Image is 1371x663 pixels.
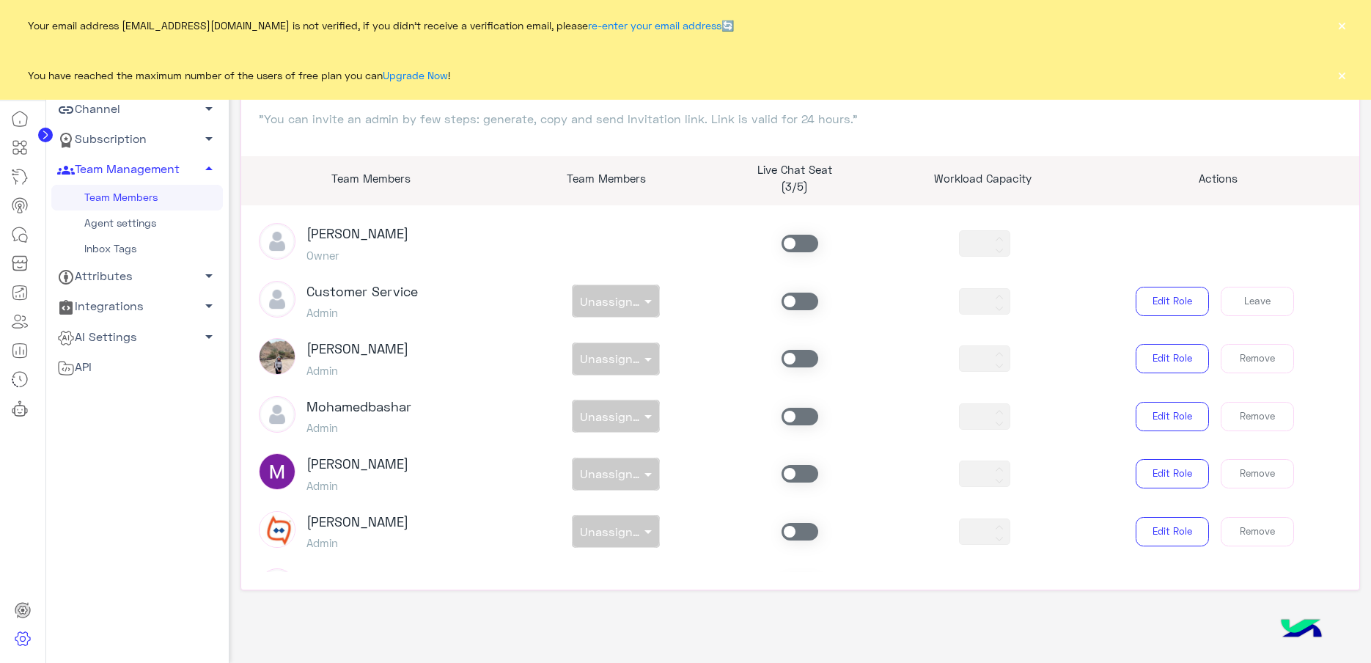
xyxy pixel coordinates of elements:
[306,284,418,300] h3: Customer Service
[51,125,223,155] a: Subscription
[1334,18,1349,32] button: ×
[51,95,223,125] a: Channel
[588,19,721,32] a: re-enter your email address
[51,292,223,322] a: Integrations
[259,511,295,548] img: picture
[51,262,223,292] a: Attributes
[900,170,1066,187] p: Workload Capacity
[1334,67,1349,82] button: ×
[1088,170,1348,187] p: Actions
[383,69,448,81] a: Upgrade Now
[306,571,337,587] h3: ola
[51,210,223,236] a: Agent settings
[711,178,878,195] p: (3/5)
[306,341,408,357] h3: [PERSON_NAME]
[523,170,690,187] p: Team Members
[51,236,223,262] a: Inbox Tags
[200,130,218,147] span: arrow_drop_down
[306,249,408,262] h5: Owner
[1221,459,1294,488] button: Remove
[200,160,218,177] span: arrow_drop_up
[259,568,295,605] img: defaultAdmin.png
[1276,604,1327,656] img: hulul-logo.png
[200,267,218,285] span: arrow_drop_down
[1136,459,1209,488] button: Edit Role
[51,155,223,185] a: Team Management
[259,110,1342,128] p: "You can invite an admin by few steps: generate, copy and send Invitation link. Link is valid for...
[306,514,408,530] h3: [PERSON_NAME]
[306,479,408,492] h5: Admin
[1221,402,1294,431] button: Remove
[306,226,408,242] h3: [PERSON_NAME]
[259,453,295,490] img: ACg8ocLda9S1SCvSr9VZ3JuqfRZCF8keLUnoALKb60wZ1a7xKw44Jw=s96-c
[1221,517,1294,546] button: Remove
[28,18,734,33] span: Your email address [EMAIL_ADDRESS][DOMAIN_NAME] is not verified, if you didn't receive a verifica...
[1136,402,1209,431] button: Edit Role
[306,456,408,472] h3: [PERSON_NAME]
[1221,344,1294,373] button: Remove
[200,100,218,117] span: arrow_drop_down
[306,306,418,319] h5: Admin
[1136,287,1209,316] button: Edit Role
[306,536,408,549] h5: Admin
[259,281,295,318] img: defaultAdmin.png
[711,161,878,178] p: Live Chat Seat
[200,328,218,345] span: arrow_drop_down
[1136,517,1209,546] button: Edit Role
[306,364,408,377] h5: Admin
[57,358,92,377] span: API
[1136,344,1209,373] button: Edit Role
[28,67,450,83] span: You have reached the maximum number of the users of free plan you can !
[51,352,223,382] a: API
[1221,287,1294,316] button: Leave
[259,338,295,375] img: picture
[51,185,223,210] a: Team Members
[259,223,295,260] img: defaultAdmin.png
[51,322,223,352] a: AI Settings
[306,399,411,415] h3: mohamedbashar
[241,170,501,187] p: Team Members
[259,396,295,433] img: defaultAdmin.png
[200,297,218,315] span: arrow_drop_down
[306,421,411,434] h5: Admin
